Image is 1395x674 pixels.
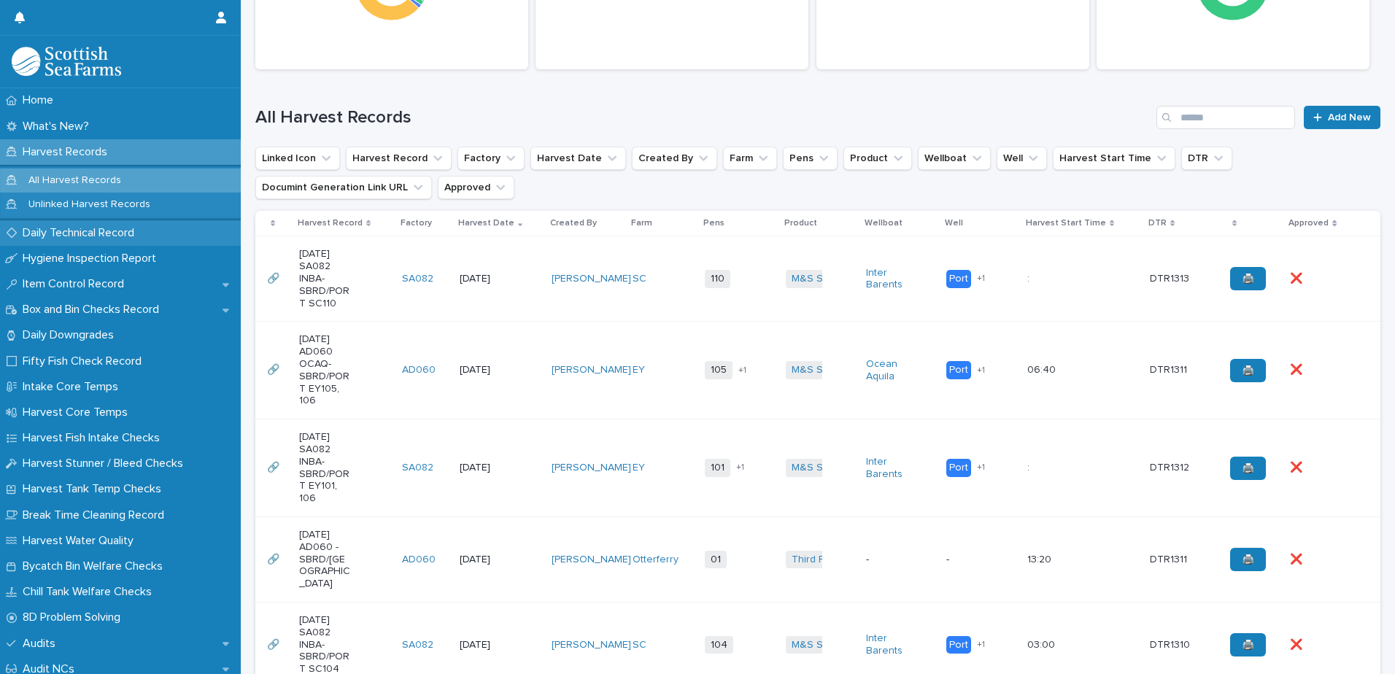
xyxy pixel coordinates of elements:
[460,554,511,566] p: [DATE]
[946,459,971,477] div: Port
[1150,636,1193,651] p: DTR1310
[918,147,991,170] button: Wellboat
[17,198,162,211] p: Unlinked Harvest Records
[977,274,985,283] span: + 1
[402,554,436,566] a: AD060
[866,632,918,657] a: Inter Barents
[17,226,146,240] p: Daily Technical Record
[1150,459,1192,474] p: DTR1312
[460,639,511,651] p: [DATE]
[255,516,1380,602] tr: 🔗🔗 [DATE] AD060 -SBRD/[GEOGRAPHIC_DATA]AD060 [DATE][PERSON_NAME] Otterferry 01Third Party Salmon ...
[1290,551,1305,566] p: ❌
[550,215,597,231] p: Created By
[17,611,132,624] p: 8D Problem Solving
[17,559,174,573] p: Bycatch Bin Welfare Checks
[1242,640,1254,650] span: 🖨️
[17,120,101,133] p: What's New?
[17,431,171,445] p: Harvest Fish Intake Checks
[633,462,645,474] a: EY
[946,361,971,379] div: Port
[631,215,652,231] p: Farm
[946,270,971,288] div: Port
[633,639,646,651] a: SC
[17,252,168,266] p: Hygiene Inspection Report
[255,107,1151,128] h1: All Harvest Records
[552,462,631,474] a: [PERSON_NAME]
[977,366,985,375] span: + 1
[17,585,163,599] p: Chill Tank Welfare Checks
[633,273,646,285] a: SC
[1230,548,1266,571] a: 🖨️
[552,554,631,566] a: [PERSON_NAME]
[267,270,282,285] p: 🔗
[299,529,351,590] p: [DATE] AD060 -SBRD/[GEOGRAPHIC_DATA]
[267,551,282,566] p: 🔗
[1053,147,1175,170] button: Harvest Start Time
[945,215,963,231] p: Well
[1242,554,1254,565] span: 🖨️
[792,639,846,651] a: M&S Select
[705,361,733,379] span: 105
[402,639,433,651] a: SA082
[792,273,846,285] a: M&S Select
[402,364,436,376] a: AD060
[255,322,1380,419] tr: 🔗🔗 [DATE] AD060 OCAQ-SBRD/PORT EY105, 106AD060 [DATE][PERSON_NAME] EY 105+1M&S Select Ocean Aquil...
[17,406,139,419] p: Harvest Core Temps
[633,364,645,376] a: EY
[346,147,452,170] button: Harvest Record
[1027,551,1054,566] p: 13:20
[12,47,121,76] img: mMrefqRFQpe26GRNOUkG
[705,636,733,654] span: 104
[1156,106,1295,129] input: Search
[1027,636,1058,651] p: 03:00
[17,303,171,317] p: Box and Bin Checks Record
[997,147,1047,170] button: Well
[1230,359,1266,382] a: 🖨️
[299,431,351,505] p: [DATE] SA082 INBA-SBRD/PORT EY101, 106
[530,147,626,170] button: Harvest Date
[1288,215,1329,231] p: Approved
[1290,636,1305,651] p: ❌
[255,419,1380,517] tr: 🔗🔗 [DATE] SA082 INBA-SBRD/PORT EY101, 106SA082 [DATE][PERSON_NAME] EY 101+1M&S Select Inter Baren...
[1242,365,1254,376] span: 🖨️
[1026,215,1106,231] p: Harvest Start Time
[255,236,1380,322] tr: 🔗🔗 [DATE] SA082 INBA-SBRD/PORT SC110SA082 [DATE][PERSON_NAME] SC 110M&S Select Inter Barents Port...
[784,215,817,231] p: Product
[17,355,153,368] p: Fifty Fish Check Record
[1150,270,1192,285] p: DTR1313
[299,333,351,407] p: [DATE] AD060 OCAQ-SBRD/PORT EY105, 106
[460,273,511,285] p: [DATE]
[17,508,176,522] p: Break Time Cleaning Record
[1027,459,1032,474] p: :
[632,147,717,170] button: Created By
[17,277,136,291] p: Item Control Record
[17,482,173,496] p: Harvest Tank Temp Checks
[1290,361,1305,376] p: ❌
[946,554,998,566] p: -
[267,361,282,376] p: 🔗
[438,176,514,199] button: Approved
[552,639,631,651] a: [PERSON_NAME]
[843,147,912,170] button: Product
[458,215,514,231] p: Harvest Date
[1304,106,1380,129] a: Add New
[705,459,730,477] span: 101
[866,267,918,292] a: Inter Barents
[792,554,880,566] a: Third Party Salmon
[1027,270,1032,285] p: :
[703,215,724,231] p: Pens
[267,636,282,651] p: 🔗
[705,270,730,288] span: 110
[255,176,432,199] button: Documint Generation Link URL
[299,248,351,309] p: [DATE] SA082 INBA-SBRD/PORT SC110
[866,456,918,481] a: Inter Barents
[1148,215,1167,231] p: DTR
[866,554,918,566] p: -
[792,364,846,376] a: M&S Select
[402,273,433,285] a: SA082
[1328,112,1371,123] span: Add New
[977,463,985,472] span: + 1
[17,93,65,107] p: Home
[17,637,67,651] p: Audits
